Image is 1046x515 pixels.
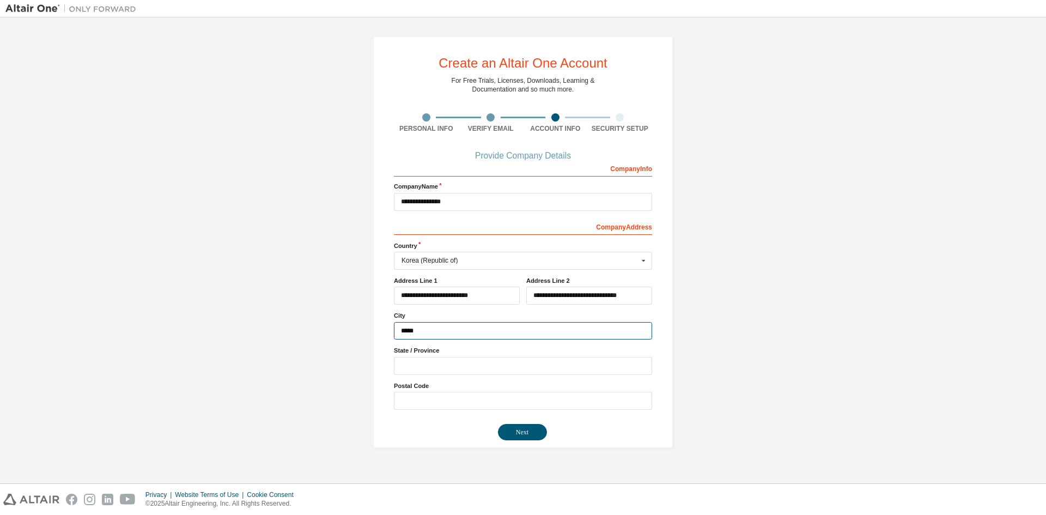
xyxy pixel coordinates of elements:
[459,124,524,133] div: Verify Email
[102,494,113,505] img: linkedin.svg
[394,159,652,177] div: Company Info
[394,217,652,235] div: Company Address
[523,124,588,133] div: Account Info
[3,494,59,505] img: altair_logo.svg
[588,124,653,133] div: Security Setup
[394,124,459,133] div: Personal Info
[452,76,595,94] div: For Free Trials, Licenses, Downloads, Learning & Documentation and so much more.
[394,153,652,159] div: Provide Company Details
[394,276,520,285] label: Address Line 1
[247,490,300,499] div: Cookie Consent
[175,490,247,499] div: Website Terms of Use
[402,257,638,264] div: Korea (Republic of)
[439,57,607,70] div: Create an Altair One Account
[84,494,95,505] img: instagram.svg
[526,276,652,285] label: Address Line 2
[145,499,300,508] p: © 2025 Altair Engineering, Inc. All Rights Reserved.
[66,494,77,505] img: facebook.svg
[498,424,547,440] button: Next
[120,494,136,505] img: youtube.svg
[145,490,175,499] div: Privacy
[394,241,652,250] label: Country
[394,182,652,191] label: Company Name
[394,381,652,390] label: Postal Code
[394,311,652,320] label: City
[394,346,652,355] label: State / Province
[5,3,142,14] img: Altair One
